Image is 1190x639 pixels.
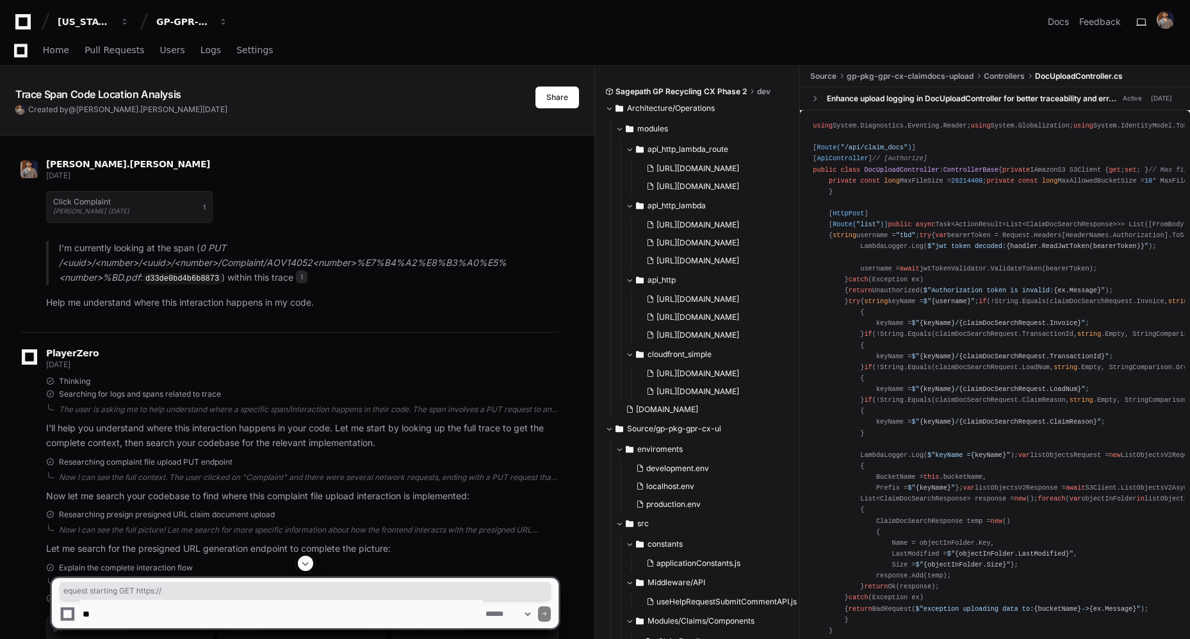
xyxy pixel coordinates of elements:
[911,418,1101,426] span: $" / "
[46,295,558,310] p: Help me understand where this interaction happens in my code.
[1002,166,1030,174] span: private
[200,46,221,54] span: Logs
[864,330,872,338] span: if
[637,444,683,454] span: enviroments
[648,144,728,154] span: api_http_lambda_route
[59,472,558,483] div: Now I can see the full context. The user clicked on "Complaint" and there were several network re...
[1038,495,1065,502] span: foreach
[920,353,955,360] span: {keyName}
[849,286,872,294] span: return
[757,87,770,97] span: dev
[813,166,836,174] span: public
[626,534,811,554] button: constants
[627,424,721,434] span: Source/gp-pkg-gpr-cx-ui
[202,104,227,114] span: [DATE]
[1157,11,1175,29] img: 176496148
[641,252,783,270] button: [URL][DOMAIN_NAME]
[641,216,783,234] button: [URL][DOMAIN_NAME]
[641,308,783,326] button: [URL][DOMAIN_NAME]
[648,349,712,360] span: cloudfront_simple
[615,87,747,97] span: Sagepath GP Recycling CX Phase 2
[864,297,888,305] span: string
[959,319,1081,327] span: {claimDocSearchRequest.Invoice}
[927,242,1148,250] span: $"jwt token decoded: "
[656,312,739,322] span: [URL][DOMAIN_NAME]
[59,525,558,535] div: Now I can see the full picture! Let me search for more specific information about how the fronten...
[605,98,790,119] button: Architecture/Operations
[833,231,856,239] span: string
[43,46,69,54] span: Home
[924,286,1105,294] span: $"Authorization token is invalid: "
[1070,495,1081,502] span: var
[59,242,507,283] em: 0 PUT /<uuid>/<number>/<uuid>/<number>/Complaint/AOV14052<number>%E7%B4%A2%E8%B3%A0%E5%<number>%B...
[847,71,974,81] span: gp-pkg-gpr-cx-claimdocs-upload
[955,550,1070,558] span: {objectInFolder.LastModified}
[1149,597,1184,631] iframe: Open customer support
[46,159,210,169] span: [PERSON_NAME].[PERSON_NAME]
[203,202,206,212] span: 1
[636,404,698,415] span: [DOMAIN_NAME]
[63,586,547,596] span: equest starting GET https://
[626,195,790,216] button: api_http_lambda
[900,265,920,272] span: await
[860,177,880,185] span: const
[924,297,975,305] span: $" "
[1145,177,1152,185] span: 10
[935,231,947,239] span: var
[984,71,1025,81] span: Controllers
[864,363,872,371] span: if
[46,421,558,451] p: I'll help you understand where this interaction happens in your code. Let me start by looking up ...
[840,144,908,151] span: "/api/claim_docs"
[656,181,739,192] span: [URL][DOMAIN_NAME]
[916,220,936,228] span: async
[605,419,790,439] button: Source/gp-pkg-gpr-cx-ui
[535,87,579,108] button: Share
[646,481,694,492] span: localhost.env
[920,418,955,426] span: {keyName}
[856,220,880,228] span: "list"
[637,124,668,134] span: modules
[160,46,185,54] span: Users
[636,142,644,157] svg: Directory
[1066,484,1086,492] span: await
[943,166,998,174] span: ControllerBase
[46,170,70,180] span: [DATE]
[810,71,836,81] span: Source
[641,383,783,401] button: [URL][DOMAIN_NAME]
[971,122,991,129] span: using
[896,231,916,239] span: "tbd"
[927,451,1010,459] span: $"keyName = "
[849,276,868,283] span: catch
[656,294,739,304] span: [URL][DOMAIN_NAME]
[615,119,790,139] button: modules
[1018,451,1030,459] span: var
[627,103,715,113] span: Architecture/Operations
[827,94,1116,104] div: Enhance upload logging in DocUploadController for better traceability and err...
[829,177,856,185] span: private
[840,166,860,174] span: class
[947,550,1073,558] span: $" "
[648,201,706,211] span: api_http_lambda
[1042,177,1058,185] span: long
[626,442,633,457] svg: Directory
[959,353,1105,360] span: {claimDocSearchRequest.TransactionId}
[59,389,221,399] span: Searching for logs and spans related to trace
[631,495,793,513] button: production.env
[833,210,864,217] span: HttpPost
[641,234,783,252] button: [URL][DOMAIN_NAME]
[200,36,221,65] a: Logs
[872,154,927,162] span: // [Authorize]
[1079,15,1121,28] button: Feedback
[236,46,273,54] span: Settings
[931,297,971,305] span: {username}
[621,401,783,419] button: [DOMAIN_NAME]
[916,484,951,492] span: {keyName}
[924,473,940,481] span: this
[817,144,912,151] span: Route( )
[59,241,558,285] p: I'm currently looking at the span ( : ) within this trace
[59,404,558,415] div: The user is asking me to help understand where a specific span/interaction happens in their code....
[626,270,790,290] button: api_http
[646,499,701,510] span: production.env
[69,104,76,114] span: @
[963,484,974,492] span: var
